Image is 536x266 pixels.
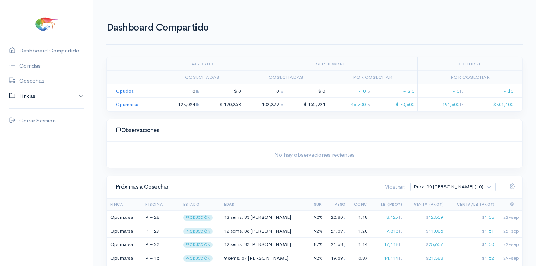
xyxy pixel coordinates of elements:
[460,102,463,107] span: lb
[160,57,244,71] td: agosto
[406,241,444,248] div: 25,657
[286,98,328,111] td: $ 152,934
[327,241,346,248] div: 21.68
[327,254,346,262] div: 19.69
[406,254,444,262] div: 21,388
[142,211,171,224] td: P – 28
[196,89,199,94] span: lb
[457,202,495,207] span: Venta/Lb (Proy)
[280,89,283,94] span: lb
[344,242,346,247] span: g
[107,224,143,238] td: Opumarsa
[399,256,402,261] span: lb
[286,84,328,98] td: $ 0
[311,227,323,235] div: 92%
[448,254,495,262] div: 1.52
[482,228,485,234] span: $
[448,214,495,221] div: 1.55
[142,251,171,265] td: P – 16
[327,227,346,235] div: 21.89
[244,228,291,234] span: 83 [PERSON_NAME]
[418,84,466,98] td: ~ 0
[344,228,346,234] span: g
[160,84,202,98] td: 0
[460,89,463,94] span: lb
[111,151,518,159] span: No hay observaciones recientes
[426,228,428,234] span: $
[366,102,370,107] span: lb
[426,242,428,247] span: $
[366,89,370,94] span: lb
[116,101,138,108] a: Opumarsa
[116,184,375,190] h4: Próximas a Cosechar
[372,254,402,262] div: 14,114
[399,228,402,234] span: lb
[373,98,417,111] td: ~ $ 70,600
[311,241,323,248] div: 87%
[280,102,283,107] span: lb
[242,255,288,261] span: 67 [PERSON_NAME]
[466,84,522,98] td: ~ $0
[482,242,485,247] span: $
[224,241,243,247] span: 12 sems.
[350,227,368,235] div: 1.20
[503,214,519,220] span: 22-sep
[482,256,485,261] span: $
[344,215,346,220] span: g
[107,251,143,265] td: Opumarsa
[224,255,240,261] span: 9 sems.
[244,98,286,111] td: 103,379
[354,202,368,207] span: Conv.
[183,242,213,248] span: PRODUCCIÓN
[116,127,513,134] h4: Observaciones
[381,202,402,207] span: Lb (Proy)
[399,242,402,247] span: lb
[426,215,428,220] span: $
[224,202,235,207] span: Edad
[142,238,171,251] td: P – 23
[372,241,402,248] div: 17,118
[350,254,368,262] div: 0.87
[142,199,171,211] th: Piscina
[106,22,523,33] h1: Dashboard Compartido
[314,202,323,207] span: Sup.
[244,241,291,247] span: 83 [PERSON_NAME]
[224,214,243,220] span: 12 sems.
[327,214,346,221] div: 22.80
[482,215,485,220] span: $
[503,255,519,261] span: 29-sep
[373,84,417,98] td: ~ $ 0
[350,241,368,248] div: 1.14
[503,241,519,247] span: 22-sep
[426,256,428,261] span: $
[202,84,244,98] td: $ 0
[311,214,323,221] div: 92%
[183,228,213,234] span: PRODUCCIÓN
[244,84,286,98] td: 0
[160,98,202,111] td: 123,024
[183,255,213,261] span: PRODUCCIÓN
[328,71,418,84] td: Por Cosechar
[244,57,418,71] td: septiembre
[418,57,522,71] td: octubre
[196,102,199,107] span: lb
[311,254,323,262] div: 92%
[399,215,402,220] span: lb
[107,199,143,211] th: Finca
[418,98,466,111] td: ~ 191,600
[328,84,373,98] td: ~ 0
[350,214,368,221] div: 1.18
[116,88,134,94] a: Opudos
[244,71,328,84] td: Cosechadas
[380,183,406,191] div: Mostrar:
[244,214,291,220] span: 83 [PERSON_NAME]
[142,224,171,238] td: P – 27
[406,214,444,221] div: 12,559
[335,202,346,207] span: Peso
[448,227,495,235] div: 1.51
[183,202,200,207] span: Estado
[183,215,213,221] span: PRODUCCIÓN
[107,211,143,224] td: Opumarsa
[418,71,522,84] td: Por Cosechar
[372,227,402,235] div: 7,313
